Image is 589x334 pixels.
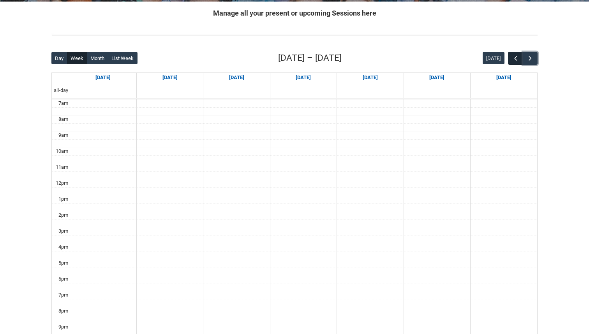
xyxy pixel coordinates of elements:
[52,87,70,94] span: all-day
[428,73,446,82] a: Go to December 5, 2025
[54,147,70,155] div: 10am
[361,73,379,82] a: Go to December 4, 2025
[51,52,67,64] button: Day
[227,73,246,82] a: Go to December 2, 2025
[108,52,138,64] button: List Week
[495,73,513,82] a: Go to December 6, 2025
[51,31,538,39] img: REDU_GREY_LINE
[67,52,87,64] button: Week
[57,99,70,107] div: 7am
[483,52,504,64] button: [DATE]
[54,179,70,187] div: 12pm
[54,163,70,171] div: 11am
[294,73,312,82] a: Go to December 3, 2025
[523,52,538,65] button: Next Week
[57,307,70,315] div: 8pm
[508,52,523,65] button: Previous Week
[57,227,70,235] div: 3pm
[278,51,342,65] h2: [DATE] – [DATE]
[94,73,112,82] a: Go to November 30, 2025
[57,291,70,299] div: 7pm
[57,115,70,123] div: 8am
[57,275,70,283] div: 6pm
[161,73,179,82] a: Go to December 1, 2025
[57,195,70,203] div: 1pm
[57,131,70,139] div: 9am
[57,243,70,251] div: 4pm
[57,323,70,331] div: 9pm
[87,52,108,64] button: Month
[57,259,70,267] div: 5pm
[57,211,70,219] div: 2pm
[51,8,538,18] h2: Manage all your present or upcoming Sessions here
